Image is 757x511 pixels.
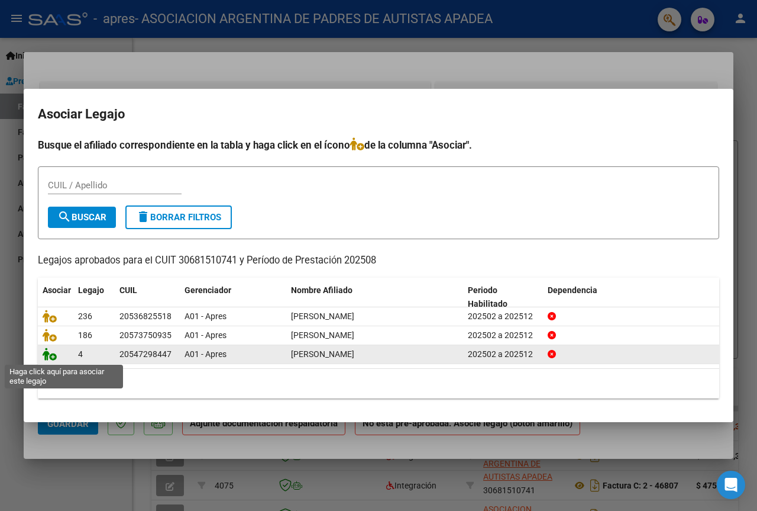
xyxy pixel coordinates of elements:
[38,369,719,398] div: 3 registros
[136,210,150,224] mat-icon: delete
[548,285,597,295] span: Dependencia
[119,329,172,342] div: 20573750935
[57,212,106,223] span: Buscar
[291,330,354,340] span: QUIROZ LUCIANO JOAQUIN
[115,278,180,317] datatable-header-cell: CUIL
[48,207,116,228] button: Buscar
[286,278,463,317] datatable-header-cell: Nombre Afiliado
[119,348,172,361] div: 20547298447
[463,278,543,317] datatable-header-cell: Periodo Habilitado
[468,329,538,342] div: 202502 a 202512
[291,285,352,295] span: Nombre Afiliado
[125,205,232,229] button: Borrar Filtros
[119,285,137,295] span: CUIL
[291,311,354,321] span: QUINTANS BENJAMIN
[78,285,104,295] span: Legajo
[291,349,354,359] span: BOGADO BENJAMIN MARIANO
[185,285,231,295] span: Gerenciador
[73,278,115,317] datatable-header-cell: Legajo
[38,103,719,126] h2: Asociar Legajo
[43,285,71,295] span: Asociar
[78,349,83,359] span: 4
[185,311,227,321] span: A01 - Apres
[38,278,73,317] datatable-header-cell: Asociar
[185,349,227,359] span: A01 - Apres
[468,310,538,323] div: 202502 a 202512
[717,471,745,499] div: Open Intercom Messenger
[78,311,92,321] span: 236
[38,137,719,153] h4: Busque el afiliado correspondiente en la tabla y haga click en el ícono de la columna "Asociar".
[38,253,719,268] p: Legajos aprobados para el CUIT 30681510741 y Período de Prestación 202508
[180,278,286,317] datatable-header-cell: Gerenciador
[57,210,72,224] mat-icon: search
[136,212,221,223] span: Borrar Filtros
[543,278,720,317] datatable-header-cell: Dependencia
[119,310,172,323] div: 20536825518
[468,285,507,308] span: Periodo Habilitado
[185,330,227,340] span: A01 - Apres
[468,348,538,361] div: 202502 a 202512
[78,330,92,340] span: 186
